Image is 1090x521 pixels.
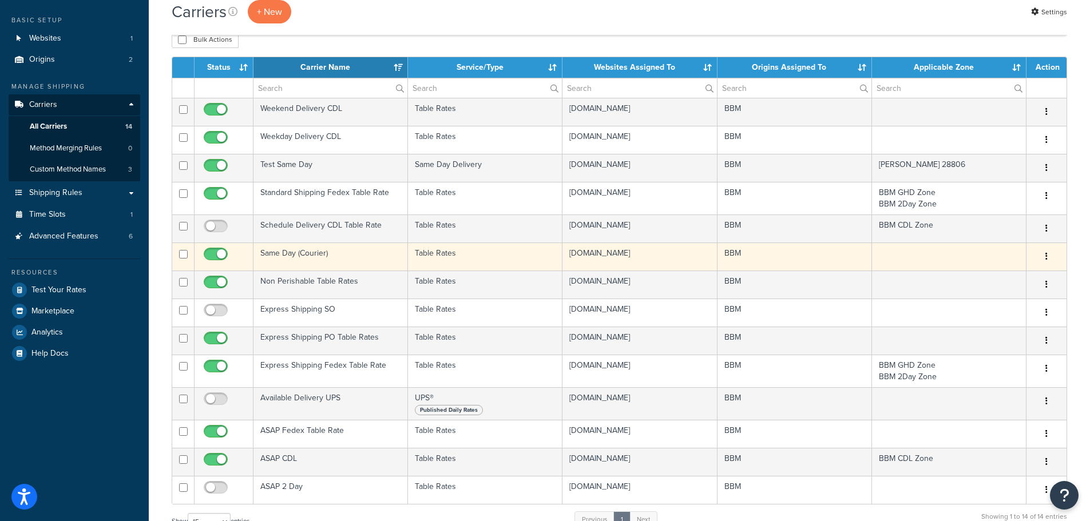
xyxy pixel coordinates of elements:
[195,57,253,78] th: Status: activate to sort column ascending
[31,328,63,337] span: Analytics
[718,78,871,98] input: Search
[562,214,717,242] td: [DOMAIN_NAME]
[718,327,872,355] td: BBM
[408,387,562,420] td: UPS®
[718,98,872,126] td: BBM
[253,271,408,299] td: Non Perishable Table Rates
[562,387,717,420] td: [DOMAIN_NAME]
[253,327,408,355] td: Express Shipping PO Table Rates
[129,55,133,65] span: 2
[9,116,140,137] a: All Carriers 14
[408,420,562,448] td: Table Rates
[9,204,140,225] li: Time Slots
[718,476,872,504] td: BBM
[9,322,140,343] li: Analytics
[562,327,717,355] td: [DOMAIN_NAME]
[562,448,717,476] td: [DOMAIN_NAME]
[718,214,872,242] td: BBM
[253,154,408,182] td: Test Same Day
[1026,57,1067,78] th: Action
[9,28,140,49] a: Websites 1
[128,165,132,174] span: 3
[9,343,140,364] a: Help Docs
[253,78,407,98] input: Search
[130,210,133,220] span: 1
[872,154,1026,182] td: [PERSON_NAME] 28806
[408,271,562,299] td: Table Rates
[408,57,562,78] th: Service/Type: activate to sort column ascending
[872,182,1026,214] td: BBM GHD Zone BBM 2Day Zone
[253,387,408,420] td: Available Delivery UPS
[9,49,140,70] a: Origins 2
[408,78,562,98] input: Search
[408,242,562,271] td: Table Rates
[9,301,140,321] a: Marketplace
[408,299,562,327] td: Table Rates
[253,182,408,214] td: Standard Shipping Fedex Table Rate
[408,327,562,355] td: Table Rates
[30,144,102,153] span: Method Merging Rules
[408,126,562,154] td: Table Rates
[9,116,140,137] li: All Carriers
[562,271,717,299] td: [DOMAIN_NAME]
[562,154,717,182] td: [DOMAIN_NAME]
[562,299,717,327] td: [DOMAIN_NAME]
[129,232,133,241] span: 6
[718,182,872,214] td: BBM
[9,15,140,25] div: Basic Setup
[9,138,140,159] a: Method Merging Rules 0
[718,126,872,154] td: BBM
[872,214,1026,242] td: BBM CDL Zone
[718,154,872,182] td: BBM
[408,448,562,476] td: Table Rates
[9,94,140,181] li: Carriers
[408,98,562,126] td: Table Rates
[253,214,408,242] td: Schedule Delivery CDL Table Rate
[29,232,98,241] span: Advanced Features
[253,126,408,154] td: Weekday Delivery CDL
[172,1,227,23] h1: Carriers
[253,355,408,387] td: Express Shipping Fedex Table Rate
[408,182,562,214] td: Table Rates
[562,476,717,504] td: [DOMAIN_NAME]
[718,242,872,271] td: BBM
[9,49,140,70] li: Origins
[718,271,872,299] td: BBM
[31,307,74,316] span: Marketplace
[9,226,140,247] li: Advanced Features
[9,182,140,204] a: Shipping Rules
[29,188,82,198] span: Shipping Rules
[718,299,872,327] td: BBM
[9,159,140,180] a: Custom Method Names 3
[253,242,408,271] td: Same Day (Courier)
[172,31,239,48] button: Bulk Actions
[253,476,408,504] td: ASAP 2 Day
[562,57,717,78] th: Websites Assigned To: activate to sort column ascending
[29,34,61,43] span: Websites
[9,94,140,116] a: Carriers
[253,420,408,448] td: ASAP Fedex Table Rate
[253,448,408,476] td: ASAP CDL
[9,280,140,300] a: Test Your Rates
[718,448,872,476] td: BBM
[872,78,1026,98] input: Search
[29,100,57,110] span: Carriers
[562,98,717,126] td: [DOMAIN_NAME]
[562,78,716,98] input: Search
[31,349,69,359] span: Help Docs
[408,154,562,182] td: Same Day Delivery
[718,387,872,420] td: BBM
[9,138,140,159] li: Method Merging Rules
[408,476,562,504] td: Table Rates
[562,355,717,387] td: [DOMAIN_NAME]
[408,355,562,387] td: Table Rates
[1031,4,1067,20] a: Settings
[562,420,717,448] td: [DOMAIN_NAME]
[253,98,408,126] td: Weekend Delivery CDL
[9,82,140,92] div: Manage Shipping
[9,226,140,247] a: Advanced Features 6
[1050,481,1079,510] button: Open Resource Center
